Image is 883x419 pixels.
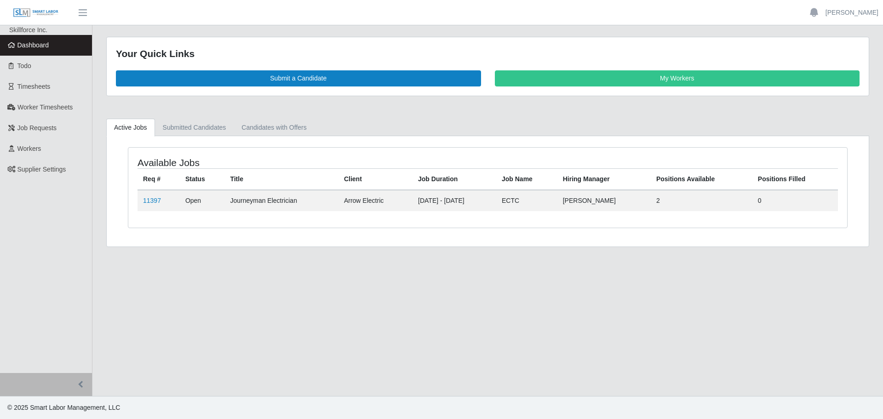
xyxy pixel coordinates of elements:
h4: Available Jobs [138,157,421,168]
span: Timesheets [17,83,51,90]
td: 2 [651,190,752,211]
td: Journeyman Electrician [224,190,338,211]
th: Positions Filled [752,168,838,190]
td: Open [180,190,225,211]
td: [DATE] - [DATE] [413,190,496,211]
th: Hiring Manager [557,168,651,190]
td: Arrow Electric [338,190,413,211]
th: Positions Available [651,168,752,190]
a: Submit a Candidate [116,70,481,86]
span: Dashboard [17,41,49,49]
td: ECTC [496,190,557,211]
th: Job Duration [413,168,496,190]
span: Workers [17,145,41,152]
span: © 2025 Smart Labor Management, LLC [7,404,120,411]
div: Your Quick Links [116,46,860,61]
span: Supplier Settings [17,166,66,173]
th: Title [224,168,338,190]
span: Todo [17,62,31,69]
a: [PERSON_NAME] [826,8,878,17]
td: [PERSON_NAME] [557,190,651,211]
a: 11397 [143,197,161,204]
span: Job Requests [17,124,57,132]
th: Client [338,168,413,190]
span: Worker Timesheets [17,103,73,111]
a: Candidates with Offers [234,119,314,137]
span: Skillforce Inc. [9,26,47,34]
th: Req # [138,168,180,190]
a: My Workers [495,70,860,86]
td: 0 [752,190,838,211]
a: Active Jobs [106,119,155,137]
th: Status [180,168,225,190]
th: Job Name [496,168,557,190]
a: Submitted Candidates [155,119,234,137]
img: SLM Logo [13,8,59,18]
